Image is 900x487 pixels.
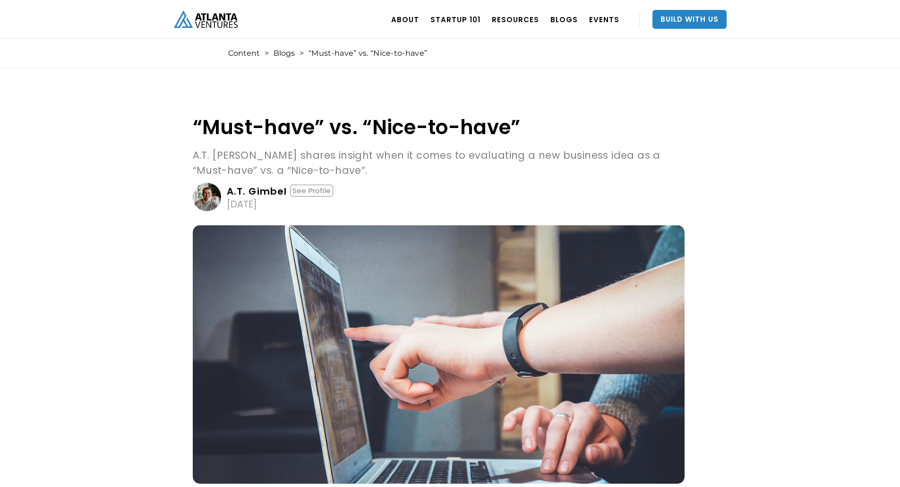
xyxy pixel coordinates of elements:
p: A.T. [PERSON_NAME] shares insight when it comes to evaluating a new business idea as a “Must-have... [193,148,685,178]
div: A.T. Gimbel [227,187,287,196]
a: Content [228,49,260,58]
a: Blogs [274,49,295,58]
a: A.T. GimbelSee Profile[DATE] [193,183,685,211]
div: “Must-have” vs. “Nice-to-have” [309,49,427,58]
div: > [300,49,304,58]
a: Build With Us [652,10,727,29]
a: ABOUT [391,6,419,33]
a: RESOURCES [492,6,539,33]
a: Startup 101 [430,6,480,33]
div: See Profile [290,185,333,197]
div: [DATE] [227,199,257,209]
a: BLOGS [550,6,578,33]
div: > [265,49,269,58]
a: EVENTS [589,6,619,33]
h1: “Must-have” vs. “Nice-to-have” [193,116,685,138]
